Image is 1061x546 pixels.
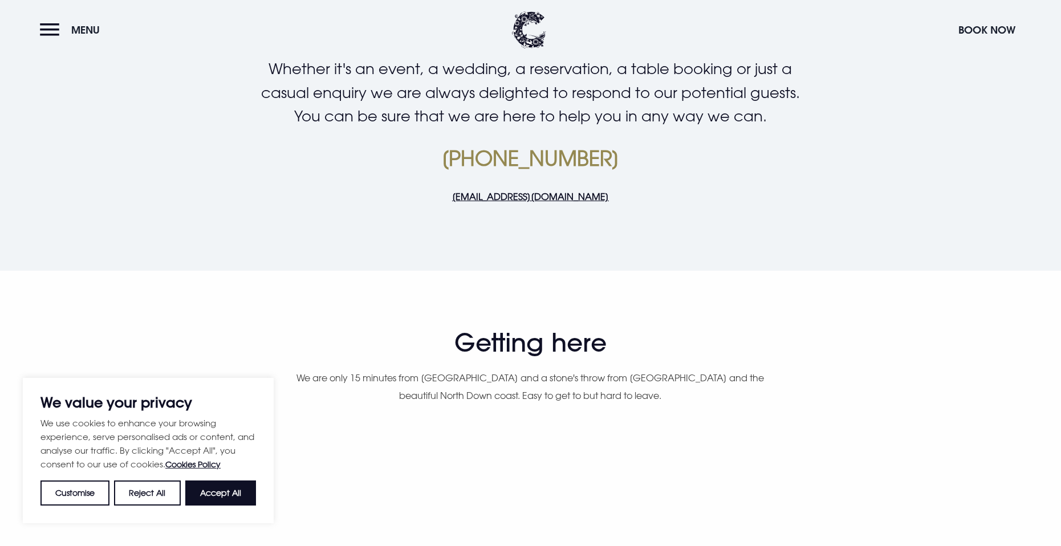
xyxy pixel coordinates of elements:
button: Accept All [185,480,256,506]
div: We value your privacy [23,378,274,523]
a: Cookies Policy [165,459,221,469]
button: Reject All [114,480,180,506]
a: [EMAIL_ADDRESS][DOMAIN_NAME] [452,191,609,202]
span: Menu [71,23,100,36]
button: Menu [40,18,105,42]
img: Clandeboye Lodge [512,11,546,48]
p: We are only 15 minutes from [GEOGRAPHIC_DATA] and a stone's throw from [GEOGRAPHIC_DATA] and the ... [282,369,779,404]
h2: Getting here [201,328,860,358]
a: [PHONE_NUMBER] [441,146,620,170]
button: Customise [40,480,109,506]
p: We use cookies to enhance your browsing experience, serve personalised ads or content, and analys... [40,416,256,471]
button: Book Now [953,18,1021,42]
p: We value your privacy [40,396,256,409]
p: Whether it's an event, a wedding, a reservation, a table booking or just a casual enquiry we are ... [259,57,802,128]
